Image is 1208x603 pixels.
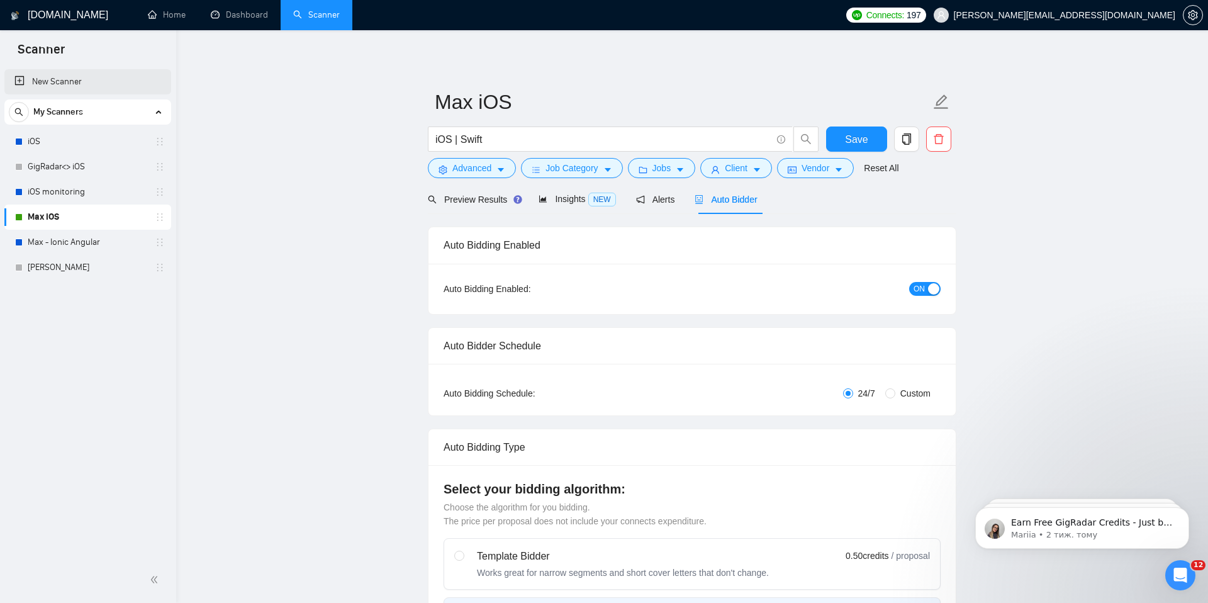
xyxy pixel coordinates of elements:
[794,133,818,145] span: search
[725,161,747,175] span: Client
[639,165,647,174] span: folder
[852,10,862,20] img: upwork-logo.png
[512,194,523,205] div: Tooltip anchor
[521,158,622,178] button: barsJob Categorycaret-down
[793,127,819,152] button: search
[4,69,171,94] li: New Scanner
[539,194,615,204] span: Insights
[532,165,540,174] span: bars
[802,161,829,175] span: Vendor
[1183,10,1202,20] span: setting
[428,194,518,205] span: Preview Results
[603,165,612,174] span: caret-down
[1183,5,1203,25] button: setting
[155,212,165,222] span: holder
[148,9,186,20] a: homeHome
[155,262,165,273] span: holder
[545,161,598,175] span: Job Category
[845,132,868,147] span: Save
[444,227,941,263] div: Auto Bidding Enabled
[435,86,931,118] input: Scanner name...
[700,158,772,178] button: userClientcaret-down
[444,429,941,465] div: Auto Bidding Type
[1165,560,1195,590] iframe: Intercom live chat
[1183,10,1203,20] a: setting
[826,127,887,152] button: Save
[866,8,904,22] span: Connects:
[4,99,171,280] li: My Scanners
[14,69,161,94] a: New Scanner
[711,165,720,174] span: user
[892,549,930,562] span: / proposal
[636,194,675,205] span: Alerts
[28,255,147,280] a: [PERSON_NAME]
[155,237,165,247] span: holder
[33,99,83,125] span: My Scanners
[777,135,785,144] span: info-circle
[628,158,696,178] button: folderJobscaret-down
[477,549,769,564] div: Template Bidder
[864,161,898,175] a: Reset All
[937,11,946,20] span: user
[1191,560,1205,570] span: 12
[894,127,919,152] button: copy
[927,133,951,145] span: delete
[444,502,707,526] span: Choose the algorithm for you bidding. The price per proposal does not include your connects expen...
[28,129,147,154] a: iOS
[496,165,505,174] span: caret-down
[28,230,147,255] a: Max - Ionic Angular
[11,6,20,26] img: logo
[28,205,147,230] a: Max iOS
[28,179,147,205] a: iOS monitoring
[853,386,880,400] span: 24/7
[28,154,147,179] a: GigRadar<> iOS
[452,161,491,175] span: Advanced
[444,480,941,498] h4: Select your bidding algorithm:
[444,386,609,400] div: Auto Bidding Schedule:
[777,158,854,178] button: idcardVendorcaret-down
[211,9,268,20] a: dashboardDashboard
[676,165,685,174] span: caret-down
[293,9,340,20] a: searchScanner
[834,165,843,174] span: caret-down
[907,8,920,22] span: 197
[636,195,645,204] span: notification
[914,282,925,296] span: ON
[695,194,757,205] span: Auto Bidder
[9,102,29,122] button: search
[428,158,516,178] button: settingAdvancedcaret-down
[9,108,28,116] span: search
[652,161,671,175] span: Jobs
[155,137,165,147] span: holder
[435,132,771,147] input: Search Freelance Jobs...
[695,195,703,204] span: robot
[539,194,547,203] span: area-chart
[150,573,162,586] span: double-left
[895,386,936,400] span: Custom
[155,187,165,197] span: holder
[428,195,437,204] span: search
[956,481,1208,569] iframe: Intercom notifications повідомлення
[444,282,609,296] div: Auto Bidding Enabled:
[444,328,941,364] div: Auto Bidder Schedule
[933,94,949,110] span: edit
[895,133,919,145] span: copy
[788,165,797,174] span: idcard
[477,566,769,579] div: Works great for narrow segments and short cover letters that don't change.
[439,165,447,174] span: setting
[846,549,888,563] span: 0.50 credits
[926,127,951,152] button: delete
[155,162,165,172] span: holder
[8,40,75,67] span: Scanner
[588,193,616,206] span: NEW
[752,165,761,174] span: caret-down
